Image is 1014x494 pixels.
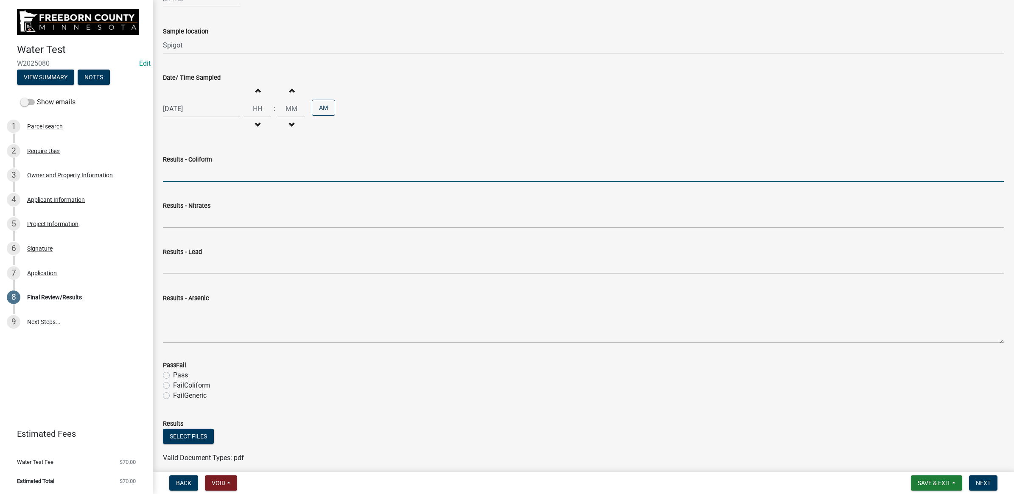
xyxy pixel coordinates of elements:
[7,242,20,255] div: 6
[17,74,74,81] wm-modal-confirm: Summary
[205,475,237,491] button: Void
[173,370,188,380] label: Pass
[163,249,202,255] label: Results - Lead
[27,270,57,276] div: Application
[176,480,191,486] span: Back
[17,59,136,67] span: W2025080
[163,363,186,368] label: PassFail
[120,459,136,465] span: $70.00
[139,59,151,67] a: Edit
[163,157,212,163] label: Results - Coliform
[7,315,20,329] div: 9
[244,100,271,117] input: Hours
[139,59,151,67] wm-modal-confirm: Edit Application Number
[163,29,208,35] label: Sample location
[20,97,76,107] label: Show emails
[17,478,54,484] span: Estimated Total
[163,100,241,117] input: mm/dd/yyyy
[78,70,110,85] button: Notes
[918,480,950,486] span: Save & Exit
[7,217,20,231] div: 5
[17,70,74,85] button: View Summary
[27,172,113,178] div: Owner and Property Information
[163,421,183,427] label: Results
[163,454,244,462] span: Valid Document Types: pdf
[17,44,146,56] h4: Water Test
[163,296,209,301] label: Results - Arsenic
[169,475,198,491] button: Back
[212,480,225,486] span: Void
[312,100,335,116] button: AM
[27,148,60,154] div: Require User
[911,475,962,491] button: Save & Exit
[27,123,63,129] div: Parcel search
[7,425,139,442] a: Estimated Fees
[7,266,20,280] div: 7
[976,480,991,486] span: Next
[78,74,110,81] wm-modal-confirm: Notes
[173,391,207,401] label: FailGeneric
[163,203,210,209] label: Results - Nitrates
[27,294,82,300] div: Final Review/Results
[163,429,214,444] button: Select files
[7,193,20,207] div: 4
[7,144,20,158] div: 2
[120,478,136,484] span: $70.00
[278,100,305,117] input: Minutes
[27,197,85,203] div: Applicant Information
[7,168,20,182] div: 3
[163,75,221,81] label: Date/ Time Sampled
[7,290,20,304] div: 8
[27,221,78,227] div: Project Information
[17,459,53,465] span: Water Test Fee
[27,246,53,251] div: Signature
[271,104,278,114] div: :
[173,380,210,391] label: FailColiform
[7,120,20,133] div: 1
[969,475,997,491] button: Next
[17,9,139,35] img: Freeborn County, Minnesota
